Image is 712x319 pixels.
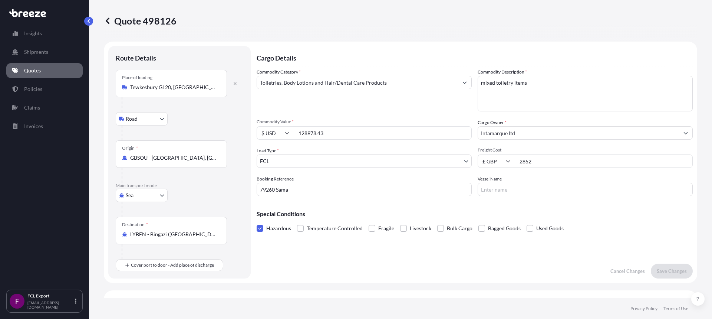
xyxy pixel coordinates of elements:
[266,223,291,234] span: Hazardous
[478,76,693,111] textarea: mixed toiletry items
[24,67,41,74] p: Quotes
[257,147,279,154] span: Load Type
[478,119,507,126] label: Cargo Owner
[294,126,472,140] input: Type amount
[257,68,301,76] label: Commodity Category
[24,48,48,56] p: Shipments
[122,145,138,151] div: Origin
[679,126,692,140] button: Show suggestions
[116,189,168,202] button: Select transport
[478,126,679,140] input: Full name
[6,82,83,97] a: Policies
[116,259,223,271] button: Cover port to door - Add place of discharge
[515,154,693,168] input: Enter amount
[488,223,521,234] span: Bagged Goods
[6,26,83,41] a: Insights
[130,84,218,91] input: Place of loading
[122,222,148,228] div: Destination
[257,183,472,196] input: Your internal reference
[630,306,657,312] a: Privacy Policy
[122,75,152,81] div: Place of loading
[257,76,458,89] input: Select a commodity type
[24,30,42,37] p: Insights
[24,104,40,111] p: Claims
[651,264,693,279] button: Save Changes
[257,211,693,217] p: Special Conditions
[478,175,502,183] label: Vessel Name
[131,261,214,269] span: Cover port to door - Add place of discharge
[27,293,73,299] p: FCL Export
[458,76,471,89] button: Show suggestions
[307,223,363,234] span: Temperature Controlled
[257,119,472,125] span: Commodity Value
[116,183,243,189] p: Main transport mode
[130,231,218,238] input: Destination
[610,267,645,275] p: Cancel Changes
[6,45,83,59] a: Shipments
[15,297,19,305] span: F
[27,300,73,309] p: [EMAIL_ADDRESS][DOMAIN_NAME]
[478,68,527,76] label: Commodity Description
[126,115,138,123] span: Road
[24,123,43,130] p: Invoices
[663,306,688,312] a: Terms of Use
[604,264,651,279] button: Cancel Changes
[657,267,687,275] p: Save Changes
[478,147,693,153] span: Freight Cost
[410,223,431,234] span: Livestock
[6,63,83,78] a: Quotes
[478,183,693,196] input: Enter name
[378,223,394,234] span: Fragile
[257,154,472,168] button: FCL
[24,85,42,93] p: Policies
[116,112,168,126] button: Select transport
[130,154,218,162] input: Origin
[260,157,269,165] span: FCL
[116,53,156,62] p: Route Details
[536,223,564,234] span: Used Goods
[257,46,693,68] p: Cargo Details
[257,175,294,183] label: Booking Reference
[6,119,83,134] a: Invoices
[6,100,83,115] a: Claims
[126,192,133,199] span: Sea
[447,223,472,234] span: Bulk Cargo
[104,15,177,27] p: Quote 498126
